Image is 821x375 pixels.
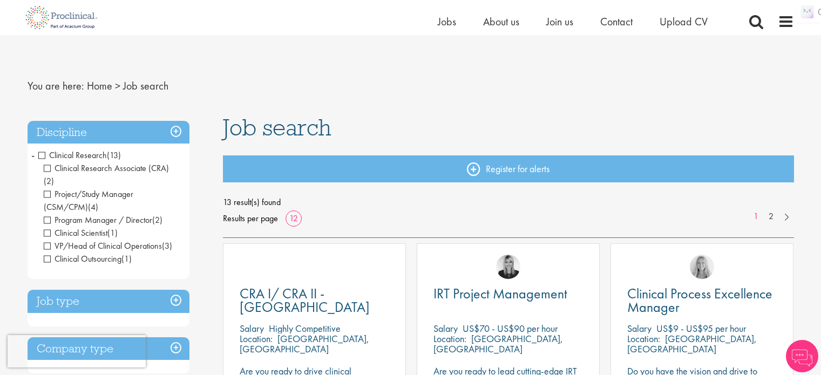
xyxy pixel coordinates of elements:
span: > [115,79,120,93]
span: Clinical Research Associate (CRA) [44,162,169,187]
a: CRA I/ CRA II - [GEOGRAPHIC_DATA] [240,287,389,314]
span: Clinical Outsourcing [44,253,121,264]
span: Location: [433,332,466,345]
span: Clinical Scientist [44,227,107,238]
h3: Discipline [28,121,189,144]
a: Jobs [438,15,456,29]
img: Chatbot [786,340,818,372]
p: [GEOGRAPHIC_DATA], [GEOGRAPHIC_DATA] [627,332,757,355]
span: Project/Study Manager (CSM/CPM) [44,188,133,213]
a: Contact [600,15,633,29]
span: (1) [107,227,118,238]
span: Clinical Research Associate (CRA) [44,162,169,174]
a: Join us [546,15,573,29]
span: Program Manager / Director [44,214,152,226]
span: - [31,147,35,163]
span: Clinical Research [38,149,121,161]
span: Clinical Process Excellence Manager [627,284,772,316]
p: [GEOGRAPHIC_DATA], [GEOGRAPHIC_DATA] [433,332,563,355]
span: You are here: [28,79,84,93]
a: Register for alerts [223,155,794,182]
span: Salary [433,322,458,335]
span: Location: [240,332,273,345]
span: CRA I/ CRA II - [GEOGRAPHIC_DATA] [240,284,370,316]
span: VP/Head of Clinical Operations [44,240,172,251]
span: Salary [240,322,264,335]
img: Janelle Jones [496,255,520,279]
a: IRT Project Management [433,287,583,301]
span: (2) [44,175,54,187]
span: 13 result(s) found [223,194,794,210]
span: VP/Head of Clinical Operations [44,240,162,251]
span: Program Manager / Director [44,214,162,226]
h3: Job type [28,290,189,313]
a: Clinical Process Excellence Manager [627,287,777,314]
span: Results per page [223,210,278,227]
span: (1) [121,253,132,264]
a: 2 [763,210,779,223]
span: (4) [88,201,98,213]
span: Job search [223,113,331,142]
iframe: reCAPTCHA [8,335,146,367]
p: [GEOGRAPHIC_DATA], [GEOGRAPHIC_DATA] [240,332,369,355]
span: (3) [162,240,172,251]
span: Job search [123,79,168,93]
a: Upload CV [660,15,708,29]
p: US$70 - US$90 per hour [463,322,558,335]
span: Location: [627,332,660,345]
span: Clinical Research [38,149,107,161]
span: Salary [627,322,652,335]
span: (13) [107,149,121,161]
a: About us [483,15,519,29]
span: IRT Project Management [433,284,567,303]
span: Clinical Scientist [44,227,118,238]
p: Highly Competitive [269,322,341,335]
span: Clinical Outsourcing [44,253,132,264]
a: 1 [748,210,764,223]
a: 12 [286,213,302,224]
a: breadcrumb link [87,79,112,93]
span: (2) [152,214,162,226]
img: Shannon Briggs [690,255,714,279]
p: US$9 - US$95 per hour [656,322,746,335]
